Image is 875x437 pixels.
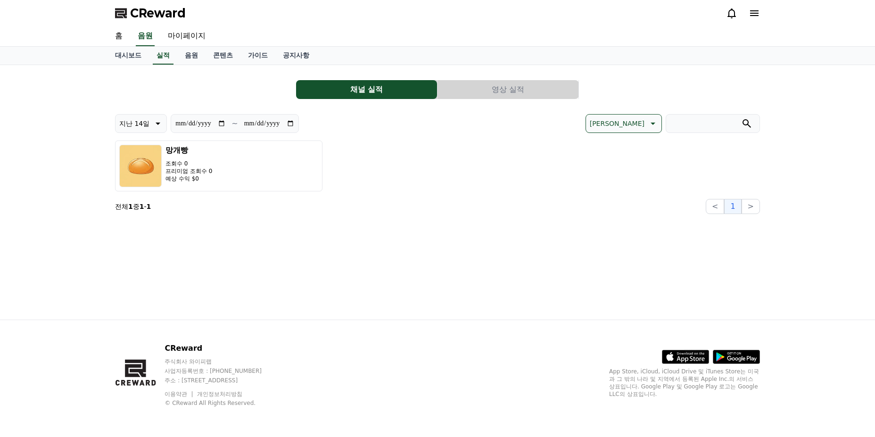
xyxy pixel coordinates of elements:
p: [PERSON_NAME] [590,117,644,130]
a: 채널 실적 [296,80,437,99]
a: 음원 [136,26,155,46]
p: 주식회사 와이피랩 [165,358,280,365]
p: 조회수 0 [165,160,212,167]
a: 마이페이지 [160,26,213,46]
img: 망개빵 [119,145,162,187]
strong: 1 [147,203,151,210]
p: 프리미엄 조회수 0 [165,167,212,175]
button: 영상 실적 [437,80,578,99]
button: > [742,199,760,214]
p: App Store, iCloud, iCloud Drive 및 iTunes Store는 미국과 그 밖의 나라 및 지역에서 등록된 Apple Inc.의 서비스 상표입니다. Goo... [609,368,760,398]
span: CReward [130,6,186,21]
h3: 망개빵 [165,145,212,156]
p: CReward [165,343,280,354]
p: © CReward All Rights Reserved. [165,399,280,407]
button: [PERSON_NAME] [586,114,662,133]
button: 채널 실적 [296,80,437,99]
button: 1 [724,199,741,214]
a: 개인정보처리방침 [197,391,242,397]
button: 지난 14일 [115,114,167,133]
p: 주소 : [STREET_ADDRESS] [165,377,280,384]
p: ~ [231,118,238,129]
a: 가이드 [240,47,275,65]
a: 이용약관 [165,391,194,397]
button: < [706,199,724,214]
p: 사업자등록번호 : [PHONE_NUMBER] [165,367,280,375]
p: 지난 14일 [119,117,149,130]
a: 콘텐츠 [206,47,240,65]
a: 대시보드 [107,47,149,65]
a: CReward [115,6,186,21]
strong: 1 [128,203,133,210]
p: 전체 중 - [115,202,151,211]
a: 홈 [107,26,130,46]
a: 실적 [153,47,173,65]
button: 망개빵 조회수 0 프리미엄 조회수 0 예상 수익 $0 [115,140,322,191]
a: 공지사항 [275,47,317,65]
a: 음원 [177,47,206,65]
strong: 1 [140,203,144,210]
p: 예상 수익 $0 [165,175,212,182]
